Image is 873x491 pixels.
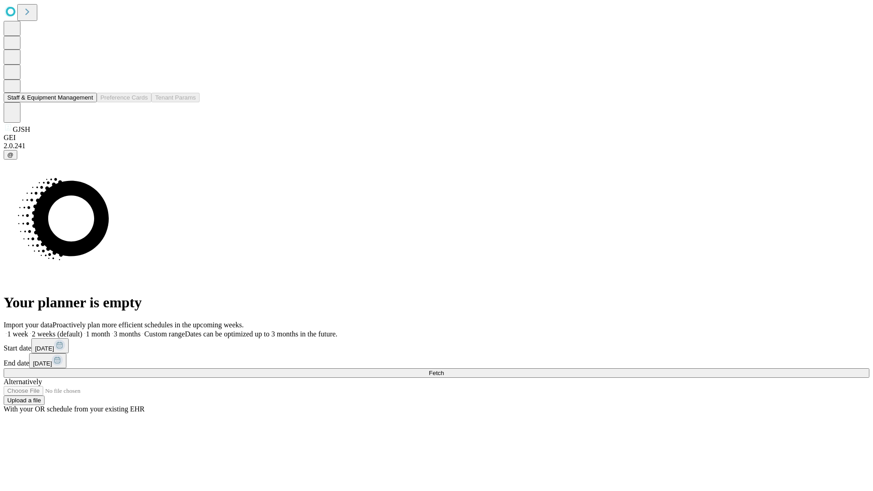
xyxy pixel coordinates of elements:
button: Tenant Params [151,93,200,102]
span: Custom range [144,330,185,338]
div: GEI [4,134,869,142]
span: 2 weeks (default) [32,330,82,338]
span: 1 week [7,330,28,338]
h1: Your planner is empty [4,294,869,311]
span: With your OR schedule from your existing EHR [4,405,145,413]
button: @ [4,150,17,160]
div: 2.0.241 [4,142,869,150]
span: [DATE] [35,345,54,352]
button: Fetch [4,368,869,378]
span: Import your data [4,321,53,329]
button: [DATE] [31,338,69,353]
div: Start date [4,338,869,353]
span: [DATE] [33,360,52,367]
span: 3 months [114,330,140,338]
span: GJSH [13,125,30,133]
button: Preference Cards [97,93,151,102]
span: Dates can be optimized up to 3 months in the future. [185,330,337,338]
span: @ [7,151,14,158]
button: Staff & Equipment Management [4,93,97,102]
div: End date [4,353,869,368]
span: Alternatively [4,378,42,386]
span: 1 month [86,330,110,338]
span: Fetch [429,370,444,376]
button: Upload a file [4,396,45,405]
button: [DATE] [29,353,66,368]
span: Proactively plan more efficient schedules in the upcoming weeks. [53,321,244,329]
